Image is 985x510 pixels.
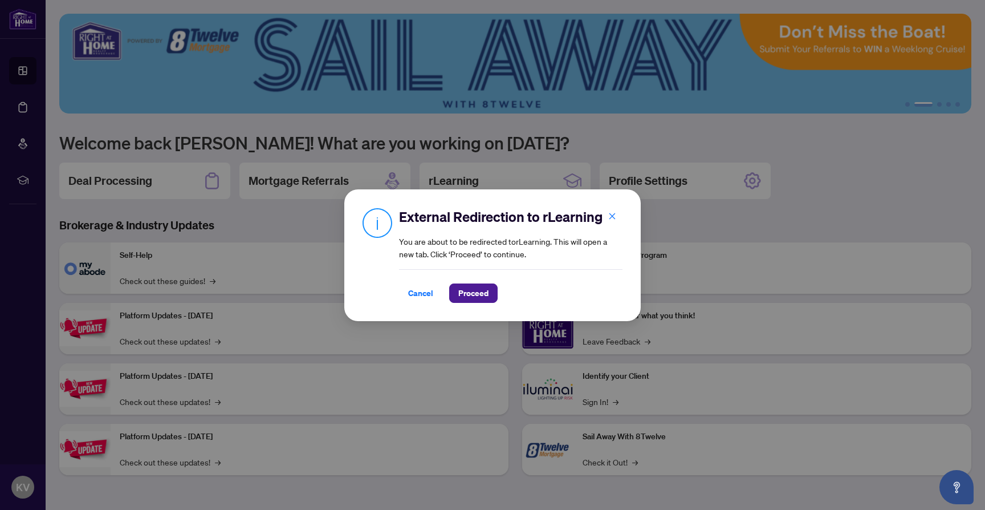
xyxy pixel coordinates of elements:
h2: External Redirection to rLearning [399,208,622,226]
span: close [608,212,616,220]
button: Proceed [449,284,498,303]
span: Cancel [408,284,433,302]
button: Open asap [939,470,974,504]
span: Proceed [458,284,489,302]
button: Cancel [399,284,442,303]
img: Info Icon [363,208,392,238]
div: You are about to be redirected to rLearning . This will open a new tab. Click ‘Proceed’ to continue. [399,208,622,303]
